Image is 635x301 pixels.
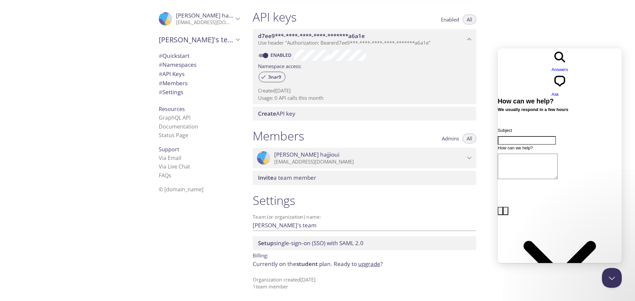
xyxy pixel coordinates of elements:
[153,31,245,48] div: Salah's team
[153,88,245,97] div: Team Settings
[159,52,190,59] span: Quickstart
[463,15,476,24] button: All
[159,61,196,68] span: Namespaces
[253,107,476,121] div: Create API Key
[159,123,198,130] a: Documentation
[258,94,471,101] p: Usage: 0 API calls this month
[176,19,233,26] p: [EMAIL_ADDRESS][DOMAIN_NAME]
[159,114,190,121] a: GraphQL API
[159,79,162,87] span: #
[153,79,245,88] div: Members
[253,148,476,168] div: Salah hajjioui
[463,133,476,143] button: All
[159,172,171,179] a: FAQ
[253,236,476,250] div: Setup SSO
[253,276,476,290] p: Organization created [DATE] 1 team member
[437,15,463,24] button: Enabled
[258,110,276,117] span: Create
[159,105,185,113] span: Resources
[153,69,245,79] div: API Keys
[274,159,465,165] p: [EMAIL_ADDRESS][DOMAIN_NAME]
[270,52,294,58] a: Enabled
[296,260,318,268] span: student
[159,146,179,153] span: Support
[159,52,162,59] span: #
[258,174,316,181] span: a team member
[159,61,162,68] span: #
[159,163,190,170] a: Via Live Chat
[274,151,339,158] span: [PERSON_NAME] hajjioui
[253,171,476,185] div: Invite a team member
[153,8,245,30] div: Salah hajjioui
[153,51,245,60] div: Quickstart
[253,10,297,24] h1: API keys
[358,260,380,268] a: upgrade
[258,61,302,70] label: Namespace access:
[253,193,476,208] h1: Settings
[253,260,476,268] p: Currently on the plan.
[153,60,245,69] div: Namespaces
[259,72,285,82] div: 3nar9
[159,186,203,193] span: © [DOMAIN_NAME]
[258,110,295,117] span: API key
[159,88,183,96] span: Settings
[258,87,471,94] p: Created [DATE]
[253,250,476,260] p: Billing:
[438,133,463,143] button: Admins
[258,239,274,247] span: Setup
[602,268,622,288] iframe: Help Scout Beacon - Close
[253,129,304,143] h1: Members
[334,260,383,268] span: Ready to ?
[159,70,185,78] span: API Keys
[159,35,233,44] span: [PERSON_NAME]'s team
[264,74,285,80] span: 3nar9
[159,70,162,78] span: #
[176,12,241,19] span: [PERSON_NAME] hajjioui
[159,132,188,139] a: Status Page
[258,174,274,181] span: Invite
[498,48,622,263] iframe: Help Scout Beacon - Live Chat, Contact Form, and Knowledge Base
[159,79,188,87] span: Members
[253,214,321,219] label: Team (or organization) name:
[159,154,181,162] a: Via Email
[159,88,162,96] span: #
[169,172,171,179] span: s
[258,239,363,247] span: single-sign-on (SSO) with SAML 2.0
